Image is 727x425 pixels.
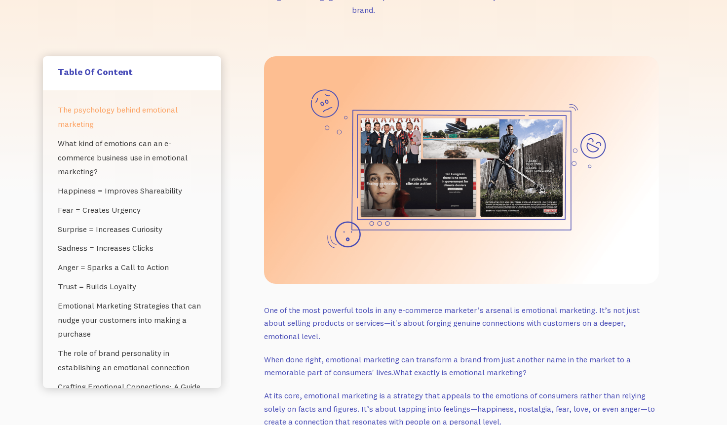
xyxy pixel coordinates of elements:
[58,200,206,220] a: Fear = Creates Urgency
[58,66,206,77] h5: Table Of Content
[264,353,659,379] p: When done right, emotional marketing can transform a brand from just another name in the market t...
[58,134,206,181] a: What kind of emotions can an e-commerce business use in emotional marketing?
[58,377,206,425] a: Crafting Emotional Connections: A Guide for E-Commerce Brands to Implement Emotional Marketing
[58,238,206,258] a: Sadness = Increases Clicks
[58,181,206,200] a: Happiness = Improves Shareability
[58,220,206,239] a: Surprise = Increases Curiosity
[58,277,206,296] a: Trust = Builds Loyalty
[58,258,206,277] a: Anger = Sparks a Call to Action
[58,100,206,134] a: The psychology behind emotional marketing
[264,304,659,343] p: One of the most powerful tools in any e-commerce marketer’s arsenal is emotional marketing. It’s ...
[58,296,206,344] a: Emotional Marketing Strategies that can nudge your customers into making a purchase
[58,344,206,377] a: The role of brand personality in establishing an emotional connection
